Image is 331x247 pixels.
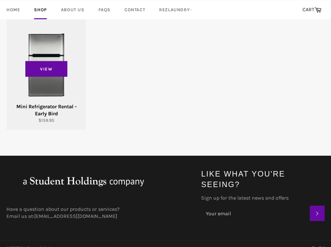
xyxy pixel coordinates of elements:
img: aStudentHoldingsNFPcompany_large.png [6,169,160,194]
a: Shop [28,0,53,19]
a: [EMAIL_ADDRESS][DOMAIN_NAME] [34,213,117,219]
h4: Like what you're seeing? [201,169,325,190]
a: About Us [55,0,91,19]
a: CART [299,3,325,17]
label: Sign up for the latest news and offers [201,194,325,202]
a: Contact [118,0,151,19]
div: Mini Refrigerator Rental - Early Bird [11,103,82,117]
input: Your email [201,206,310,221]
a: Mini Refrigerator Rental - Early Bird Mini Refrigerator Rental - Early Bird $159.95 View [6,19,86,130]
a: RezLaundry [153,0,199,19]
span: View [25,61,68,77]
a: FAQs [92,0,117,19]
